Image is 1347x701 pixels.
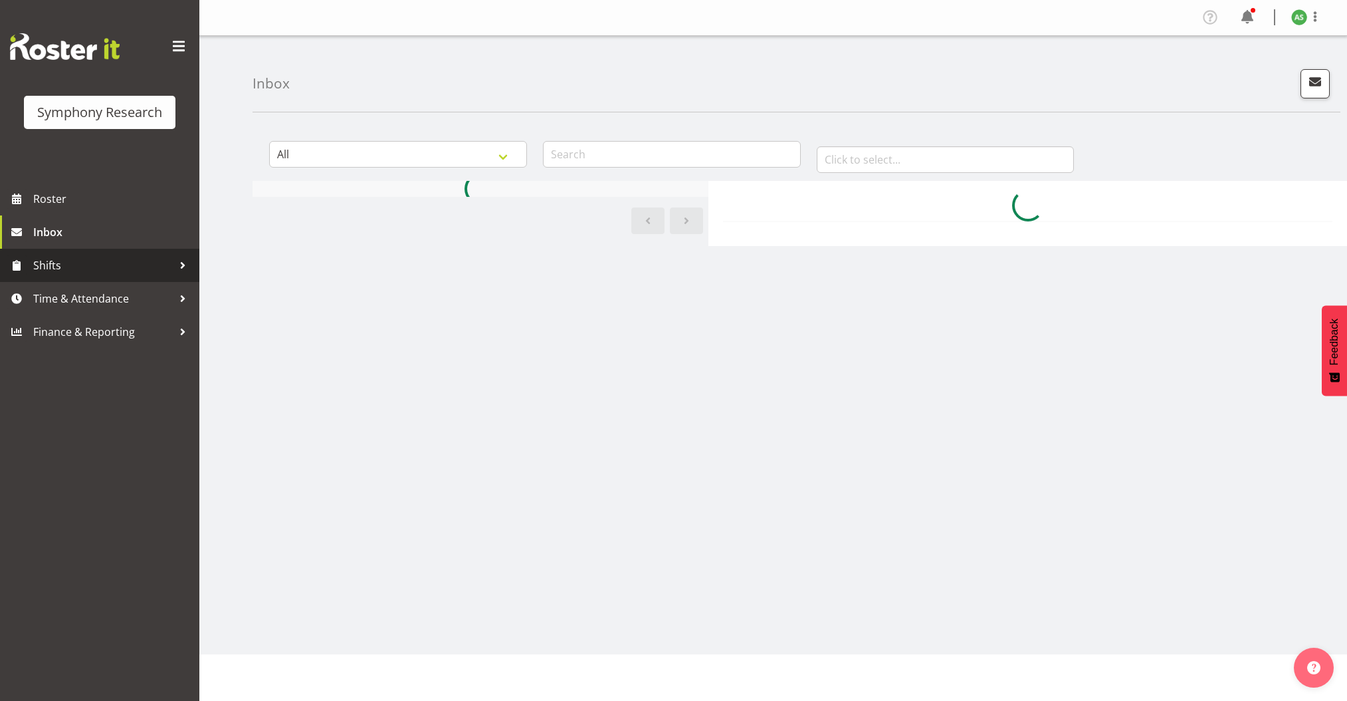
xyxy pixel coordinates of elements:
input: Search [543,141,801,168]
img: Rosterit website logo [10,33,120,60]
span: Inbox [33,222,193,242]
input: Click to select... [817,146,1075,173]
div: Symphony Research [37,102,162,122]
a: Previous page [631,208,665,234]
span: Feedback [1328,319,1340,365]
img: ange-steiger11422.jpg [1291,9,1307,25]
span: Shifts [33,255,173,275]
img: help-xxl-2.png [1307,661,1320,674]
span: Time & Attendance [33,289,173,309]
span: Roster [33,189,193,209]
button: Feedback - Show survey [1322,305,1347,396]
span: Finance & Reporting [33,322,173,342]
h4: Inbox [253,76,290,91]
a: Next page [670,208,703,234]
